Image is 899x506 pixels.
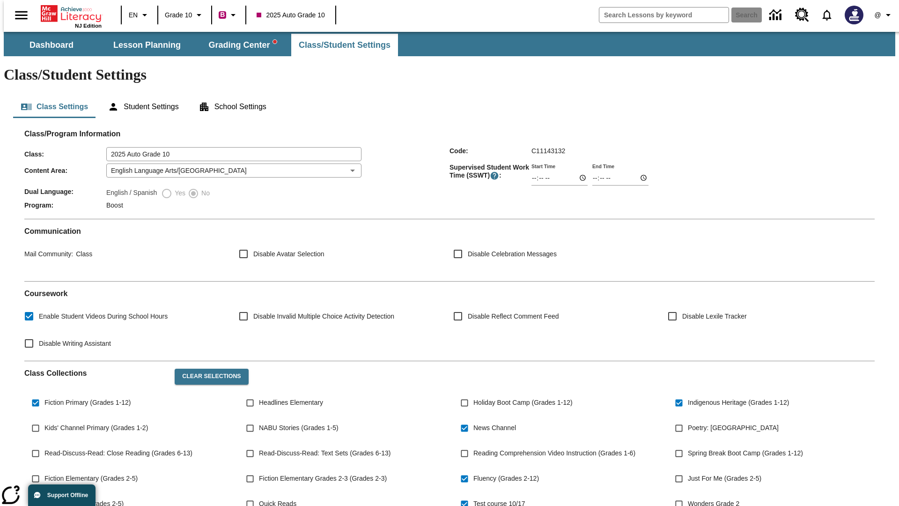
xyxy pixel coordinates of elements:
[531,147,565,155] span: C11143132
[24,227,875,236] h2: Communication
[24,201,106,209] span: Program :
[106,147,361,161] input: Class
[196,34,289,56] button: Grading Center
[449,164,531,180] span: Supervised Student Work Time (SSWT) :
[106,164,361,178] div: English Language Arts/[GEOGRAPHIC_DATA]
[4,66,895,83] h1: Class/Student Settings
[24,139,875,211] div: Class/Program Information
[199,188,210,198] span: No
[172,188,185,198] span: Yes
[259,474,387,484] span: Fiction Elementary Grades 2-3 (Grades 2-3)
[869,7,899,23] button: Profile/Settings
[13,96,886,118] div: Class/Student Settings
[257,10,324,20] span: 2025 Auto Grade 10
[473,398,573,408] span: Holiday Boot Camp (Grades 1-12)
[874,10,881,20] span: @
[191,96,274,118] button: School Settings
[13,96,96,118] button: Class Settings
[175,369,248,385] button: Clear Selections
[220,9,225,21] span: B
[273,40,277,44] svg: writing assistant alert
[839,3,869,27] button: Select a new avatar
[682,312,747,321] span: Disable Lexile Tracker
[39,339,111,349] span: Disable Writing Assistant
[44,448,192,458] span: Read-Discuss-Read: Close Reading (Grades 6-13)
[106,201,123,209] span: Boost
[75,23,102,29] span: NJ Edition
[100,96,186,118] button: Student Settings
[473,448,635,458] span: Reading Comprehension Video Instruction (Grades 1-6)
[24,167,106,174] span: Content Area :
[468,312,559,321] span: Disable Reflect Comment Feed
[24,250,73,258] span: Mail Community :
[789,2,815,28] a: Resource Center, Will open in new tab
[47,492,88,499] span: Support Offline
[299,40,391,51] span: Class/Student Settings
[165,10,192,20] span: Grade 10
[5,34,98,56] button: Dashboard
[253,312,394,321] span: Disable Invalid Multiple Choice Activity Detection
[41,3,102,29] div: Home
[39,312,168,321] span: Enable Student Videos During School Hours
[44,474,138,484] span: Fiction Elementary (Grades 2-5)
[41,4,102,23] a: Home
[24,289,875,298] h2: Course work
[490,171,499,180] button: Supervised Student Work Time is the timeframe when students can take LevelSet and when lessons ar...
[44,423,148,433] span: Kids' Channel Primary (Grades 1-2)
[29,40,74,51] span: Dashboard
[24,188,106,195] span: Dual Language :
[688,398,789,408] span: Indigenous Heritage (Grades 1-12)
[129,10,138,20] span: EN
[845,6,863,24] img: Avatar
[468,249,557,259] span: Disable Celebration Messages
[259,448,391,458] span: Read-Discuss-Read: Text Sets (Grades 6-13)
[592,163,614,170] label: End Time
[531,163,555,170] label: Start Time
[113,40,181,51] span: Lesson Planning
[208,40,276,51] span: Grading Center
[215,7,243,23] button: Boost Class color is violet red. Change class color
[449,147,531,155] span: Code :
[259,398,323,408] span: Headlines Elementary
[4,34,399,56] div: SubNavbar
[161,7,208,23] button: Grade: Grade 10, Select a grade
[253,249,324,259] span: Disable Avatar Selection
[44,398,131,408] span: Fiction Primary (Grades 1-12)
[764,2,789,28] a: Data Center
[73,250,92,258] span: Class
[291,34,398,56] button: Class/Student Settings
[28,484,96,506] button: Support Offline
[24,369,167,378] h2: Class Collections
[106,188,157,199] label: English / Spanish
[24,129,875,138] h2: Class/Program Information
[125,7,155,23] button: Language: EN, Select a language
[815,3,839,27] a: Notifications
[473,474,539,484] span: Fluency (Grades 2-12)
[24,227,875,274] div: Communication
[259,423,339,433] span: NABU Stories (Grades 1-5)
[24,150,106,158] span: Class :
[688,474,761,484] span: Just For Me (Grades 2-5)
[7,1,35,29] button: Open side menu
[599,7,729,22] input: search field
[688,423,779,433] span: Poetry: [GEOGRAPHIC_DATA]
[24,289,875,353] div: Coursework
[473,423,516,433] span: News Channel
[4,32,895,56] div: SubNavbar
[100,34,194,56] button: Lesson Planning
[688,448,803,458] span: Spring Break Boot Camp (Grades 1-12)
